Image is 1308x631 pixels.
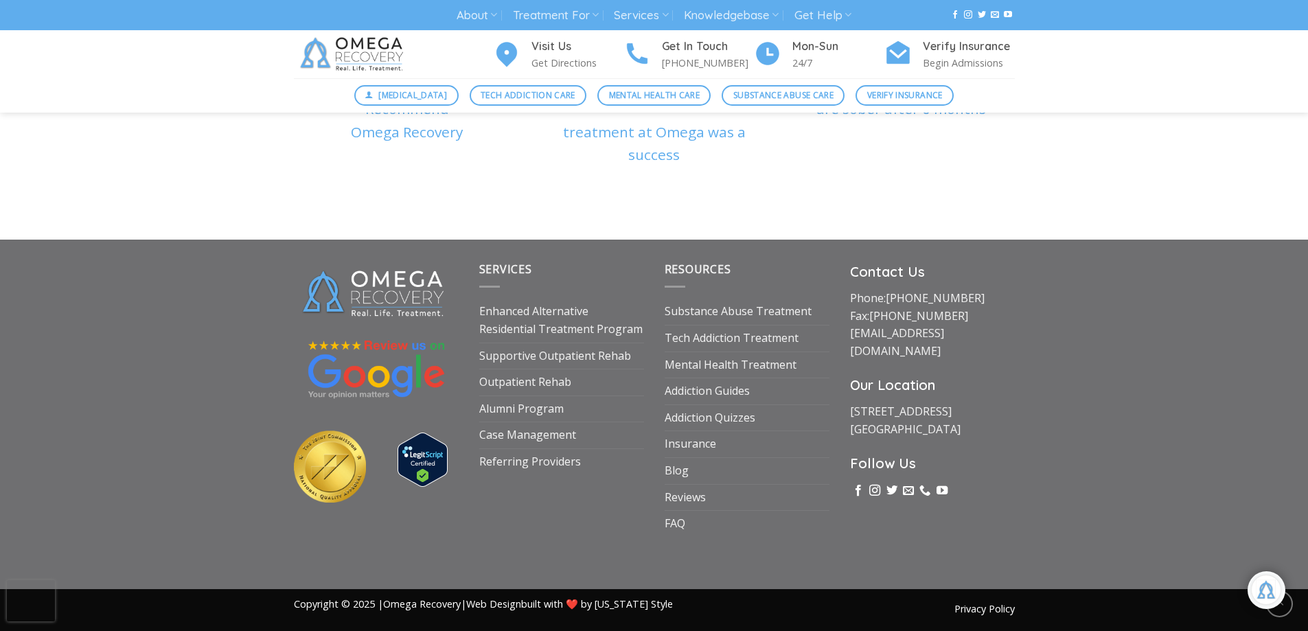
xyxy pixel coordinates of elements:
a: Alumni Program [479,396,564,422]
a: Web Design [466,597,521,610]
a: Blog [665,458,689,484]
span: Tech Addiction Care [481,89,575,102]
a: [MEDICAL_DATA] [354,85,459,106]
a: Follow on YouTube [1004,10,1012,20]
h3: Our Location [850,374,1015,396]
a: Services [614,3,668,28]
a: Verify Insurance [856,85,954,106]
a: [PHONE_NUMBER] [869,308,968,323]
img: Verify Approval for www.omegarecovery.org [398,433,448,487]
a: Verify Insurance Begin Admissions [884,38,1015,71]
a: Follow on Facebook [951,10,959,20]
a: Follow on Facebook [853,485,864,497]
a: Follow on Instagram [964,10,972,20]
span: Copyright © 2025 | | built with ❤️ by [US_STATE] Style [294,597,673,610]
p: Of Alumni say their treatment at Omega was a success [541,75,768,166]
a: Follow on Instagram [869,485,880,497]
a: Send us an email [903,485,914,497]
a: Mental Health Care [597,85,711,106]
p: 24/7 [792,55,884,71]
a: Knowledgebase [684,3,779,28]
a: Get Help [794,3,851,28]
a: Reviews [665,485,706,511]
a: Follow on Twitter [886,485,897,497]
a: [PHONE_NUMBER] [886,290,985,306]
a: Referring Providers [479,449,581,475]
span: Substance Abuse Care [733,89,834,102]
h4: Verify Insurance [923,38,1015,56]
a: Substance Abuse Care [722,85,845,106]
a: About [457,3,497,28]
a: [EMAIL_ADDRESS][DOMAIN_NAME] [850,325,944,358]
a: Treatment For [513,3,599,28]
a: Omega Recovery [383,597,461,610]
a: Visit Us Get Directions [493,38,623,71]
strong: Contact Us [850,263,925,280]
a: Get In Touch [PHONE_NUMBER] [623,38,754,71]
a: Enhanced Alternative Residential Treatment Program [479,299,644,342]
img: Omega Recovery [294,30,414,78]
p: Phone: Fax: [850,290,1015,360]
a: Follow on Twitter [978,10,986,20]
p: [PHONE_NUMBER] [662,55,754,71]
a: Insurance [665,431,716,457]
a: Substance Abuse Treatment [665,299,812,325]
h4: Mon-Sun [792,38,884,56]
a: Verify LegitScript Approval for www.omegarecovery.org [398,451,448,466]
a: [STREET_ADDRESS][GEOGRAPHIC_DATA] [850,404,961,437]
a: Send us an email [991,10,999,20]
a: Case Management [479,422,576,448]
a: Privacy Policy [954,602,1015,615]
a: Addiction Guides [665,378,750,404]
span: Resources [665,262,731,277]
p: Get Directions [531,55,623,71]
h4: Get In Touch [662,38,754,56]
a: Tech Addiction Treatment [665,325,799,352]
span: Verify Insurance [867,89,943,102]
a: Tech Addiction Care [470,85,587,106]
a: FAQ [665,511,685,537]
a: Outpatient Rehab [479,369,571,395]
iframe: reCAPTCHA [7,580,55,621]
a: Supportive Outpatient Rehab [479,343,631,369]
p: Begin Admissions [923,55,1015,71]
a: Mental Health Treatment [665,352,796,378]
span: Services [479,262,532,277]
a: Follow on YouTube [937,485,948,497]
span: Mental Health Care [609,89,700,102]
a: Call us [919,485,930,497]
span: [MEDICAL_DATA] [378,89,447,102]
h3: Follow Us [850,452,1015,474]
a: Addiction Quizzes [665,405,755,431]
h4: Visit Us [531,38,623,56]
